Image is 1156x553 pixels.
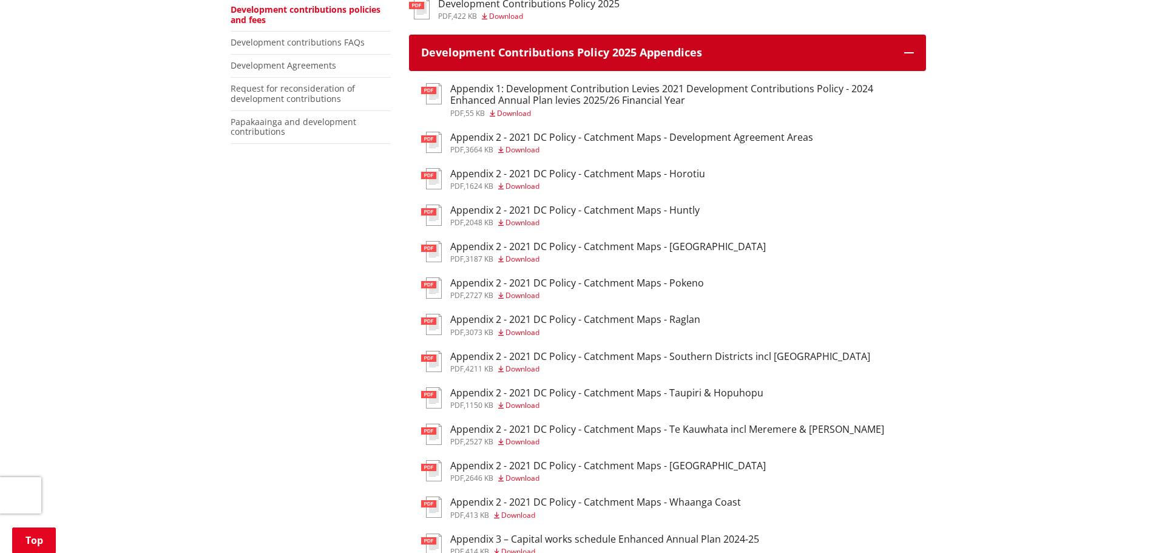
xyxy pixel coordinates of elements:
span: Download [497,108,531,118]
div: , [450,219,700,226]
img: document-pdf.svg [421,314,442,335]
span: Download [505,473,539,483]
span: Download [505,254,539,264]
span: Download [505,327,539,338]
a: Development Agreements [231,59,336,71]
div: , [450,402,763,409]
span: 413 KB [465,510,489,520]
a: Papakaainga and development contributions [231,116,356,138]
span: Download [505,364,539,374]
span: 4211 KB [465,364,493,374]
div: , [450,292,704,299]
h3: Appendix 2 - 2021 DC Policy - Catchment Maps - Taupiri & Hopuhopu [450,387,763,399]
div: , [450,475,766,482]
span: Download [505,436,539,447]
a: Appendix 2 - 2021 DC Policy - Catchment Maps - Huntly pdf,2048 KB Download [421,205,700,226]
span: pdf [450,364,464,374]
a: Appendix 1: Development Contribution Levies 2021 Development Contributions Policy - 2024 Enhanced... [421,83,914,117]
h3: Appendix 2 - 2021 DC Policy - Catchment Maps - Te Kauwhata incl Meremere & [PERSON_NAME] [450,424,884,435]
img: document-pdf.svg [421,277,442,299]
a: Appendix 2 - 2021 DC Policy - Catchment Maps - Pokeno pdf,2727 KB Download [421,277,704,299]
h3: Appendix 2 - 2021 DC Policy - Catchment Maps - Huntly [450,205,700,216]
span: pdf [450,436,464,447]
div: , [450,512,741,519]
span: 55 KB [465,108,485,118]
img: document-pdf.svg [421,497,442,518]
span: pdf [450,473,464,483]
span: Download [505,400,539,410]
h3: Appendix 3 – Capital works schedule Enhanced Annual Plan 2024-25 [450,534,759,545]
img: document-pdf.svg [421,387,442,409]
span: Download [505,181,539,191]
span: 1150 KB [465,400,493,410]
span: Download [505,217,539,228]
div: , [450,256,766,263]
a: Appendix 2 - 2021 DC Policy - Catchment Maps - Horotiu pdf,1624 KB Download [421,168,705,190]
span: 3664 KB [465,144,493,155]
span: 3187 KB [465,254,493,264]
img: document-pdf.svg [421,460,442,481]
a: Appendix 2 - 2021 DC Policy - Catchment Maps - [GEOGRAPHIC_DATA] pdf,3187 KB Download [421,241,766,263]
span: 2727 KB [465,290,493,300]
h3: Appendix 2 - 2021 DC Policy - Catchment Maps - Pokeno [450,277,704,289]
img: document-pdf.svg [421,351,442,372]
a: Appendix 2 - 2021 DC Policy - Catchment Maps - Te Kauwhata incl Meremere & [PERSON_NAME] pdf,2527... [421,424,884,446]
h3: Development Contributions Policy 2025 Appendices [421,47,892,59]
h3: Appendix 2 - 2021 DC Policy - Catchment Maps - Development Agreement Areas [450,132,813,143]
span: pdf [450,144,464,155]
h3: Appendix 2 - 2021 DC Policy - Catchment Maps - Southern Districts incl [GEOGRAPHIC_DATA] [450,351,870,362]
div: , [450,365,870,373]
span: pdf [438,11,451,21]
div: , [450,183,705,190]
img: document-pdf.svg [421,205,442,226]
span: 2646 KB [465,473,493,483]
span: pdf [450,400,464,410]
span: pdf [450,181,464,191]
a: Appendix 2 - 2021 DC Policy - Catchment Maps - [GEOGRAPHIC_DATA] pdf,2646 KB Download [421,460,766,482]
h3: Appendix 2 - 2021 DC Policy - Catchment Maps - [GEOGRAPHIC_DATA] [450,241,766,253]
span: Download [505,144,539,155]
iframe: Messenger Launcher [1100,502,1144,546]
span: 3073 KB [465,327,493,338]
span: 422 KB [453,11,477,21]
h3: Appendix 2 - 2021 DC Policy - Catchment Maps - Raglan [450,314,700,325]
div: , [450,329,700,336]
h3: Appendix 2 - 2021 DC Policy - Catchment Maps - [GEOGRAPHIC_DATA] [450,460,766,472]
a: Request for reconsideration of development contributions [231,83,355,104]
a: Appendix 2 - 2021 DC Policy - Catchment Maps - Raglan pdf,3073 KB Download [421,314,700,336]
span: pdf [450,217,464,228]
span: 2048 KB [465,217,493,228]
a: Top [12,528,56,553]
img: document-pdf.svg [421,168,442,189]
span: pdf [450,254,464,264]
a: Appendix 2 - 2021 DC Policy - Catchment Maps - Whaanga Coast pdf,413 KB Download [421,497,741,518]
a: Appendix 2 - 2021 DC Policy - Catchment Maps - Southern Districts incl [GEOGRAPHIC_DATA] pdf,4211... [421,351,870,373]
img: document-pdf.svg [421,132,442,153]
span: pdf [450,108,464,118]
span: pdf [450,290,464,300]
div: , [450,110,914,117]
div: , [450,438,884,446]
img: document-pdf.svg [421,241,442,262]
h3: Appendix 1: Development Contribution Levies 2021 Development Contributions Policy - 2024 Enhanced... [450,83,914,106]
div: , [450,146,813,154]
h3: Appendix 2 - 2021 DC Policy - Catchment Maps - Horotiu [450,168,705,180]
a: Appendix 2 - 2021 DC Policy - Catchment Maps - Development Agreement Areas pdf,3664 KB Download [421,132,813,154]
div: , [438,13,620,20]
img: document-pdf.svg [421,424,442,445]
span: pdf [450,510,464,520]
span: Download [489,11,523,21]
a: Development contributions FAQs [231,36,365,48]
span: pdf [450,327,464,338]
span: 1624 KB [465,181,493,191]
span: Download [501,510,535,520]
button: Development Contributions Policy 2025 Appendices [409,35,926,71]
a: Development contributions policies and fees [231,4,380,25]
img: document-pdf.svg [421,83,442,104]
span: 2527 KB [465,436,493,447]
a: Appendix 2 - 2021 DC Policy - Catchment Maps - Taupiri & Hopuhopu pdf,1150 KB Download [421,387,763,409]
h3: Appendix 2 - 2021 DC Policy - Catchment Maps - Whaanga Coast [450,497,741,508]
span: Download [505,290,539,300]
